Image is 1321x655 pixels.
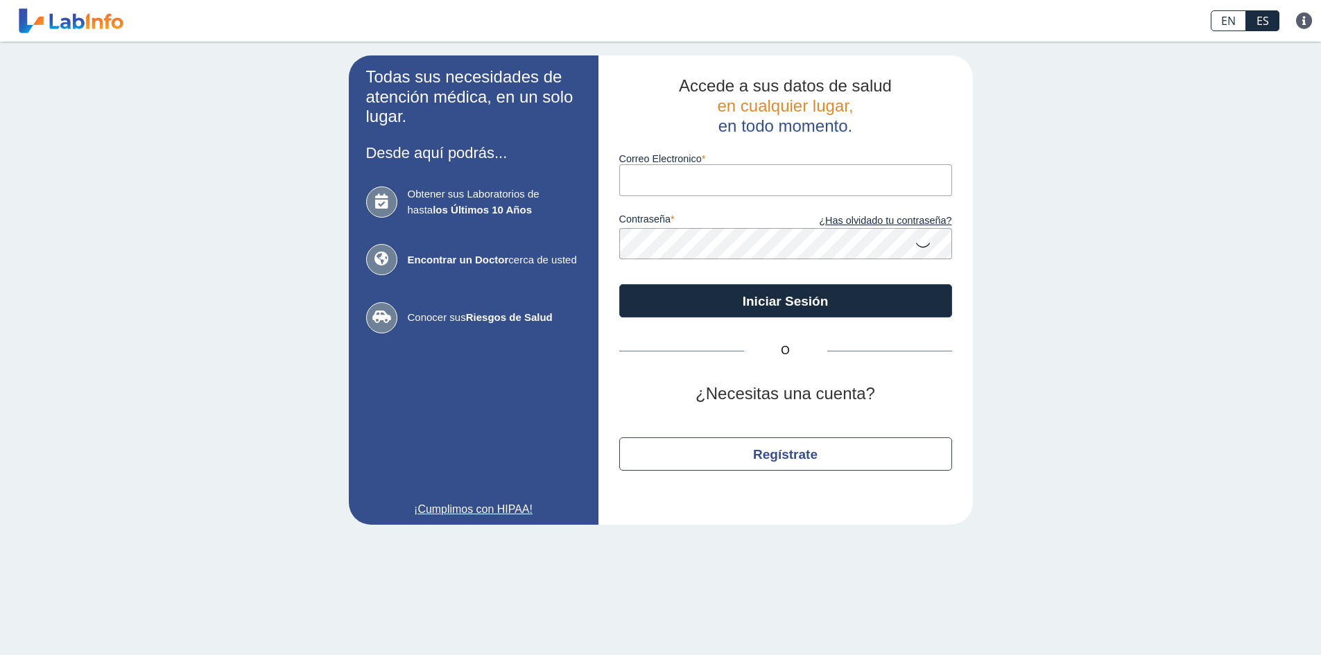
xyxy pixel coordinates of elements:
[366,144,581,161] h3: Desde aquí podrás...
[408,254,509,265] b: Encontrar un Doctor
[366,501,581,518] a: ¡Cumplimos con HIPAA!
[679,76,892,95] span: Accede a sus datos de salud
[619,153,952,164] label: Correo Electronico
[619,213,786,229] label: contraseña
[466,311,553,323] b: Riesgos de Salud
[619,437,952,471] button: Regístrate
[408,310,581,326] span: Conocer sus
[786,213,952,229] a: ¿Has olvidado tu contraseña?
[408,252,581,268] span: cerca de usted
[1246,10,1279,31] a: ES
[619,384,952,404] h2: ¿Necesitas una cuenta?
[433,204,532,216] b: los Últimos 10 Años
[408,186,581,218] span: Obtener sus Laboratorios de hasta
[717,96,853,115] span: en cualquier lugar,
[718,116,852,135] span: en todo momento.
[619,284,952,317] button: Iniciar Sesión
[1211,10,1246,31] a: EN
[366,67,581,127] h2: Todas sus necesidades de atención médica, en un solo lugar.
[744,342,827,359] span: O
